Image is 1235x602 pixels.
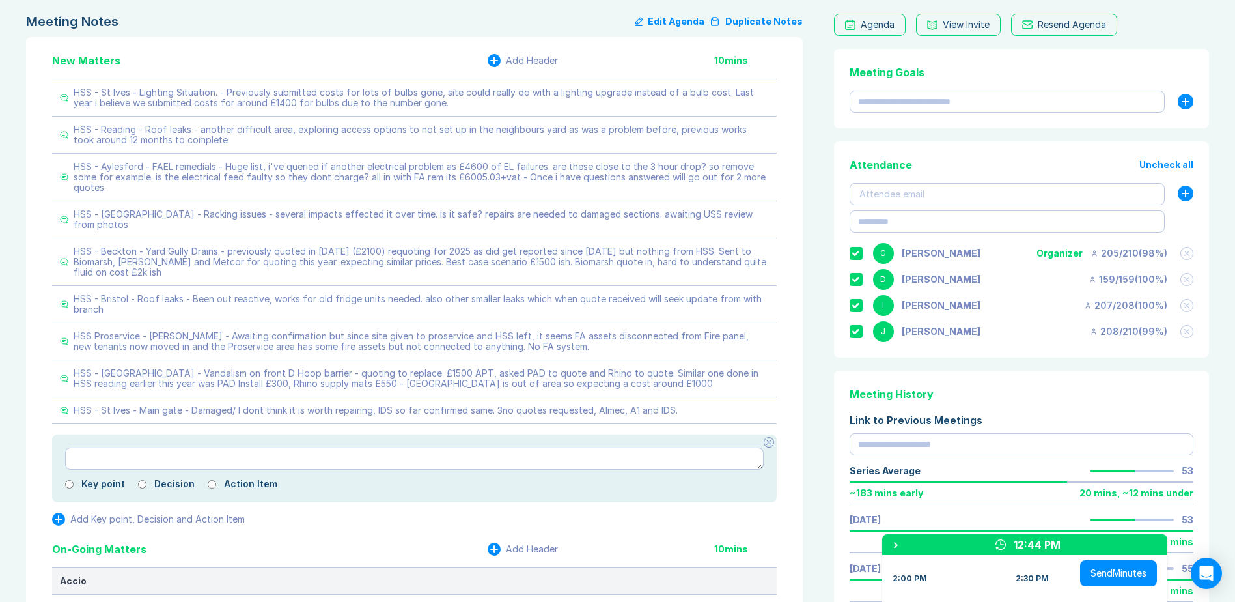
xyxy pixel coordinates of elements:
[1011,14,1117,36] button: Resend Agenda
[1090,326,1167,337] div: 208 / 210 ( 99 %)
[1182,466,1193,476] div: 53
[154,479,195,489] label: Decision
[506,544,558,554] div: Add Header
[861,20,895,30] div: Agenda
[943,20,990,30] div: View Invite
[1036,248,1083,259] div: Organizer
[26,14,118,29] div: Meeting Notes
[1191,558,1222,589] div: Open Intercom Messenger
[850,157,912,173] div: Attendance
[1152,537,1193,547] div: 120 mins
[224,479,277,489] label: Action Item
[1016,573,1049,584] div: 2:30 PM
[873,243,894,264] div: G
[834,14,906,36] a: Agenda
[74,331,769,352] div: HSS Proservice - [PERSON_NAME] - Awaiting confirmation but since site given to proservice and HSS...
[873,295,894,316] div: I
[850,488,923,498] div: ~ 183 mins early
[710,14,803,29] button: Duplicate Notes
[52,541,146,557] div: On-Going Matters
[1014,537,1061,552] div: 12:44 PM
[1080,560,1157,586] button: SendMinutes
[70,514,245,524] div: Add Key point, Decision and Action Item
[1084,300,1167,311] div: 207 / 208 ( 100 %)
[1156,586,1193,596] div: 30 mins
[74,405,678,416] div: HSS - St Ives - Main gate - Damaged/ I dont think it is worth repairing, IDS so far confirmed sam...
[1089,274,1167,285] div: 159 / 159 ( 100 %)
[902,326,980,337] div: Jonny Welbourn
[81,479,125,489] label: Key point
[74,124,769,145] div: HSS - Reading - Roof leaks - another difficult area, exploring access options to not set up in th...
[74,162,769,193] div: HSS - Aylesford - FAEL remedials - Huge list, i've queried if another electrical problem as £4600...
[916,14,1001,36] button: View Invite
[74,246,769,278] div: HSS - Beckton - Yard Gully Drains - previously quoted in [DATE] (£2100) requoting for 2025 as did...
[902,300,980,311] div: Iain Parnell
[902,248,980,259] div: Gemma White
[1182,515,1193,525] div: 53
[1182,564,1193,574] div: 55
[74,209,769,230] div: HSS - [GEOGRAPHIC_DATA] - Racking issues - several impacts effected it over time. is it safe? rep...
[850,64,1193,80] div: Meeting Goals
[902,274,980,285] div: David Hayter
[1139,160,1193,170] button: Uncheck all
[506,55,558,66] div: Add Header
[850,466,921,476] div: Series Average
[74,87,769,108] div: HSS - St Ives - Lighting Situation. - Previously submitted costs for lots of bulbs gone, site cou...
[873,321,894,342] div: J
[893,573,927,584] div: 2:00 PM
[52,513,245,526] button: Add Key point, Decision and Action Item
[1079,488,1193,498] div: 20 mins , ~ 12 mins under
[488,54,558,67] button: Add Header
[74,294,769,315] div: HSS - Bristol - Roof leaks - Been out reactive, works for old fridge units needed. also other sma...
[850,564,881,574] a: [DATE]
[1090,248,1167,259] div: 205 / 210 ( 98 %)
[635,14,704,29] button: Edit Agenda
[488,543,558,556] button: Add Header
[873,269,894,290] div: D
[850,412,1193,428] div: Link to Previous Meetings
[850,515,881,525] a: [DATE]
[1038,20,1106,30] div: Resend Agenda
[52,53,120,68] div: New Matters
[850,386,1193,402] div: Meeting History
[60,576,769,586] div: Accio
[74,368,769,389] div: HSS - [GEOGRAPHIC_DATA] - Vandalism on front D Hoop barrier - quoting to replace. £1500 APT, aske...
[714,544,777,554] div: 10 mins
[714,55,777,66] div: 10 mins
